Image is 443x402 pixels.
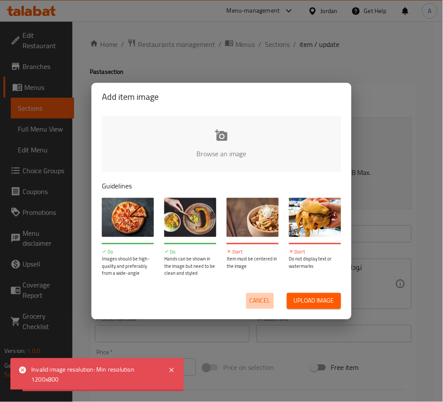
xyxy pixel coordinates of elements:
[164,256,216,277] p: Hands can be shown in the image but need to be clean and styled
[294,296,334,306] span: Upload image
[227,256,279,270] p: Item must be centered in the image
[102,90,341,104] h2: Add item image
[289,198,341,237] img: guide-img-4@3x.jpg
[289,249,341,256] p: Don't
[246,293,274,309] button: Cancel
[164,198,216,237] img: guide-img-2@3x.jpg
[102,198,154,237] img: guide-img-1@3x.jpg
[164,249,216,256] p: Do
[102,249,154,256] p: Do
[102,256,154,277] p: Images should be high-quality and preferably from a wide-angle
[102,181,341,191] p: Guidelines
[250,296,270,306] span: Cancel
[227,249,279,256] p: Don't
[31,365,160,385] div: Invalid image resolution: Min resolution 1200x800
[287,293,341,309] button: Upload image
[289,256,341,270] p: Do not display text or watermarks
[227,198,279,237] img: guide-img-3@3x.jpg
